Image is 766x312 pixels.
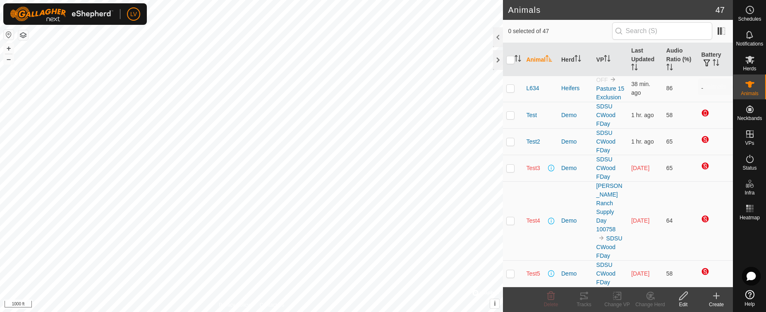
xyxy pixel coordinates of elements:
[733,287,766,310] a: Help
[561,111,590,120] div: Demo
[666,217,673,224] span: 64
[526,111,537,120] span: Test
[634,301,667,308] div: Change Herd
[663,43,698,77] th: Audio Ratio (%)
[596,182,622,233] a: [PERSON_NAME] Ranch Supply Day 100758
[515,56,521,63] p-sorticon: Activate to sort
[713,60,719,67] p-sorticon: Activate to sort
[666,65,673,72] p-sorticon: Activate to sort
[631,217,649,224] span: Aug 13, 2025, 4:06 PM
[574,56,581,63] p-sorticon: Activate to sort
[546,56,552,63] p-sorticon: Activate to sort
[631,270,649,277] span: Aug 15, 2025, 11:36 AM
[736,41,763,46] span: Notifications
[700,301,733,308] div: Create
[526,216,540,225] span: Test4
[526,84,539,93] span: L634
[601,301,634,308] div: Change VP
[666,85,673,91] span: 86
[612,22,712,40] input: Search (S)
[631,81,650,96] span: Aug 18, 2025, 10:36 AM
[698,75,733,102] td: -
[596,156,615,180] a: SDSU CWood FDay
[596,235,622,259] a: SDSU CWood FDay
[631,112,654,118] span: Aug 18, 2025, 10:06 AM
[508,27,612,36] span: 0 selected of 47
[741,91,759,96] span: Animals
[596,77,608,83] span: OFF
[561,216,590,225] div: Demo
[4,54,14,64] button: –
[593,43,628,77] th: VP
[666,165,673,171] span: 65
[716,4,725,16] span: 47
[4,43,14,53] button: +
[18,30,28,40] button: Map Layers
[744,190,754,195] span: Infra
[523,43,558,77] th: Animal
[561,164,590,173] div: Demo
[130,10,137,19] span: LV
[260,301,284,309] a: Contact Us
[745,141,754,146] span: VPs
[738,17,761,22] span: Schedules
[740,215,760,220] span: Heatmap
[742,166,756,170] span: Status
[561,137,590,146] div: Demo
[544,302,558,307] span: Delete
[598,235,605,241] img: to
[666,112,673,118] span: 58
[526,269,540,278] span: Test5
[596,85,625,101] a: Pasture 15 Exclusion
[561,269,590,278] div: Demo
[631,138,654,145] span: Aug 18, 2025, 10:06 AM
[561,84,590,93] div: Heifers
[666,270,673,277] span: 58
[604,56,610,63] p-sorticon: Activate to sort
[610,76,616,83] img: to
[10,7,113,22] img: Gallagher Logo
[631,65,638,72] p-sorticon: Activate to sort
[667,301,700,308] div: Edit
[526,137,540,146] span: Test2
[567,301,601,308] div: Tracks
[508,5,715,15] h2: Animals
[743,66,756,71] span: Herds
[737,116,762,121] span: Neckbands
[631,165,649,171] span: Aug 16, 2025, 6:06 AM
[526,164,540,173] span: Test3
[698,43,733,77] th: Battery
[596,103,615,127] a: SDSU CWood FDay
[494,300,496,307] span: i
[596,130,615,154] a: SDSU CWood FDay
[628,43,663,77] th: Last Updated
[490,299,499,308] button: i
[744,302,755,307] span: Help
[4,30,14,40] button: Reset Map
[666,138,673,145] span: 65
[219,301,250,309] a: Privacy Policy
[558,43,593,77] th: Herd
[596,262,615,286] a: SDSU CWood FDay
